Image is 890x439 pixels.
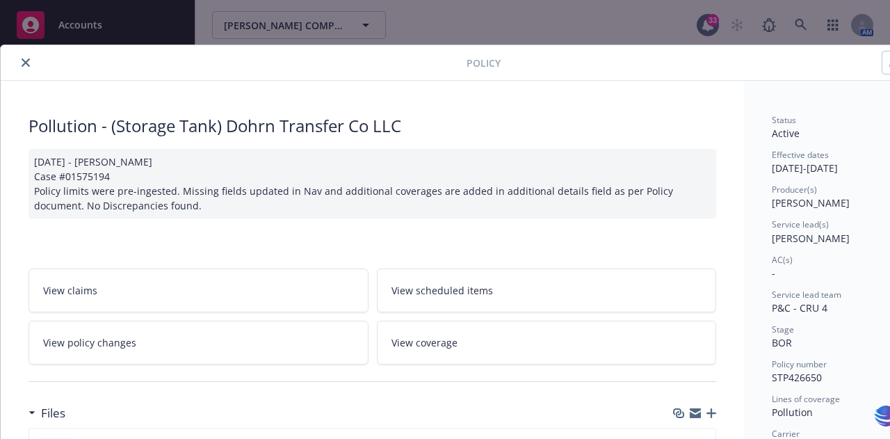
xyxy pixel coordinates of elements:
a: View claims [29,269,369,312]
div: [DATE] - [PERSON_NAME] Case #01575194 Policy limits were pre-ingested. Missing fields updated in ... [29,149,716,218]
span: View coverage [391,335,458,350]
button: close [17,54,34,71]
span: [PERSON_NAME] [772,196,850,209]
a: View scheduled items [377,269,717,312]
span: Lines of coverage [772,393,840,405]
span: P&C - CRU 4 [772,301,827,314]
span: BOR [772,336,792,349]
div: Pollution - (Storage Tank) Dohrn Transfer Co LLC [29,114,716,138]
a: View policy changes [29,321,369,365]
span: Producer(s) [772,184,817,195]
span: View claims [43,283,97,298]
span: Stage [772,324,794,335]
span: Policy [467,56,501,70]
span: Service lead team [772,289,841,301]
span: Policy number [772,358,827,370]
span: Status [772,114,796,126]
span: [PERSON_NAME] [772,232,850,245]
span: View scheduled items [391,283,493,298]
h3: Files [41,404,65,422]
span: Active [772,127,800,140]
span: View policy changes [43,335,136,350]
span: AC(s) [772,254,793,266]
span: - [772,266,775,280]
span: Effective dates [772,149,829,161]
div: Files [29,404,65,422]
span: STP426650 [772,371,822,384]
span: Service lead(s) [772,218,829,230]
a: View coverage [377,321,717,365]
